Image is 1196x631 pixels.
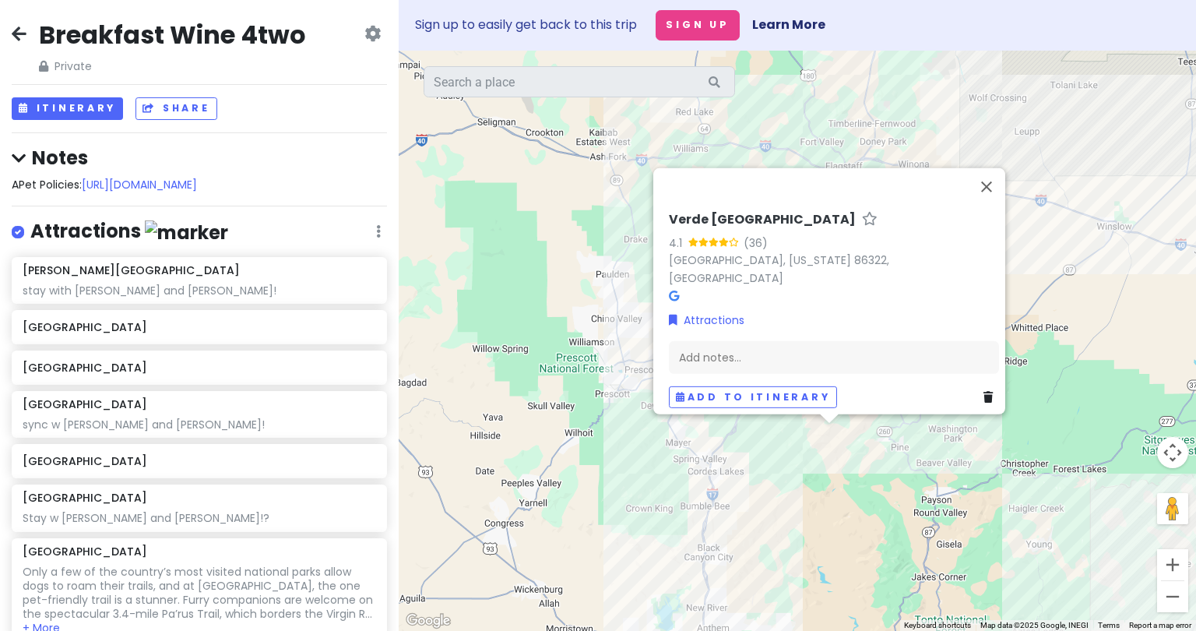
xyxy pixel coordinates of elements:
h6: [GEOGRAPHIC_DATA] [23,454,375,468]
span: Private [39,58,306,75]
button: Sign Up [656,10,740,41]
h6: [GEOGRAPHIC_DATA] [23,320,375,334]
img: Google [403,611,454,631]
button: Map camera controls [1157,437,1188,468]
a: [GEOGRAPHIC_DATA], [US_STATE] 86322, [GEOGRAPHIC_DATA] [669,252,889,286]
h6: [GEOGRAPHIC_DATA] [23,491,147,505]
div: stay with [PERSON_NAME] and [PERSON_NAME]! [23,284,375,298]
span: Map data ©2025 Google, INEGI [980,621,1089,629]
h6: [GEOGRAPHIC_DATA] [23,361,375,375]
a: Learn More [752,16,825,33]
a: Attractions [669,311,744,328]
img: marker [145,220,228,245]
a: Star place [862,211,878,227]
i: Google Maps [669,290,679,301]
h6: [GEOGRAPHIC_DATA] [23,397,147,411]
h4: Notes [12,146,387,170]
button: Itinerary [12,97,123,120]
div: Stay w [PERSON_NAME] and [PERSON_NAME]!? [23,511,375,525]
button: Add to itinerary [669,386,837,408]
button: Share [135,97,216,120]
h2: Breakfast Wine 4two [39,19,306,51]
a: Report a map error [1129,621,1191,629]
button: Drag Pegman onto the map to open Street View [1157,493,1188,524]
a: Delete place [983,388,999,405]
h6: Verde [GEOGRAPHIC_DATA] [669,211,856,227]
button: Zoom out [1157,581,1188,612]
div: Add notes... [669,340,999,373]
div: (36) [744,234,768,251]
input: Search a place [424,66,735,97]
h6: [PERSON_NAME][GEOGRAPHIC_DATA] [23,263,240,277]
a: Open this area in Google Maps (opens a new window) [403,611,454,631]
button: Zoom in [1157,549,1188,580]
span: APet Policies: [12,177,197,192]
div: sync w [PERSON_NAME] and [PERSON_NAME]! [23,418,375,432]
button: Keyboard shortcuts [904,620,971,631]
button: Close [968,167,1005,205]
h4: Attractions [30,219,228,245]
a: [URL][DOMAIN_NAME] [82,177,197,192]
div: Only a few of the country’s most visited national parks allow dogs to roam their trails, and at [... [23,565,375,622]
a: Terms (opens in new tab) [1098,621,1120,629]
h6: [GEOGRAPHIC_DATA] [23,545,147,559]
div: 4.1 [669,234,688,251]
